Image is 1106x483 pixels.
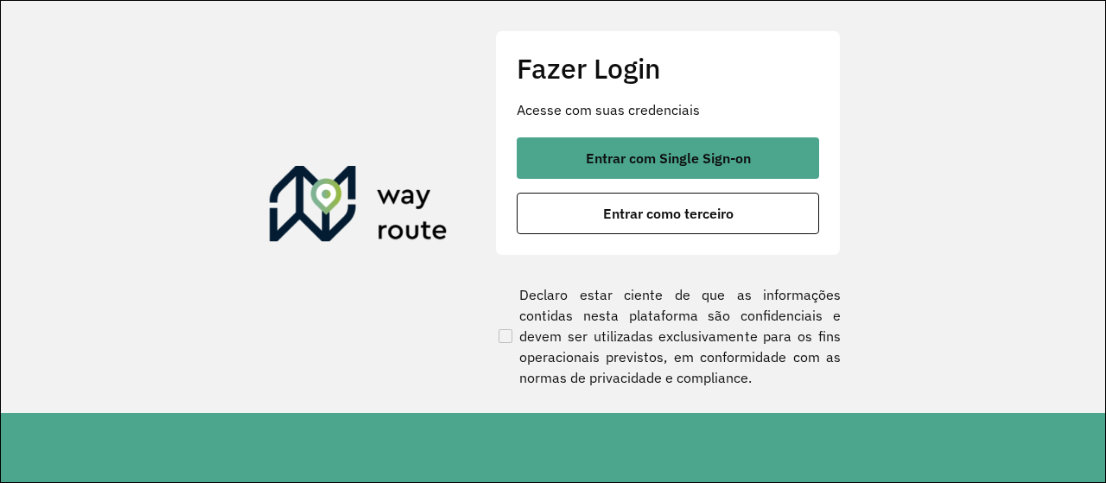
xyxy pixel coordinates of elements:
span: Entrar como terceiro [603,207,734,220]
h2: Fazer Login [517,52,819,85]
img: Roteirizador AmbevTech [270,166,448,249]
p: Acesse com suas credenciais [517,99,819,120]
label: Declaro estar ciente de que as informações contidas nesta plataforma são confidenciais e devem se... [495,284,841,388]
button: button [517,137,819,179]
button: button [517,193,819,234]
span: Entrar com Single Sign-on [586,151,751,165]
